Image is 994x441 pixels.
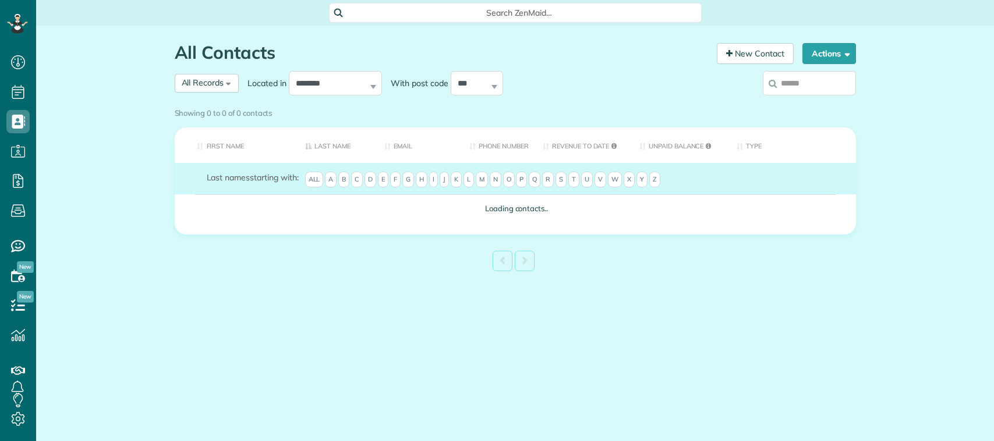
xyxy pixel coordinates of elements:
[542,172,554,188] span: R
[451,172,462,188] span: K
[631,127,728,163] th: Unpaid Balance: activate to sort column ascending
[402,172,414,188] span: G
[649,172,660,188] span: Z
[516,172,527,188] span: P
[595,172,606,188] span: V
[338,172,349,188] span: B
[376,127,461,163] th: Email: activate to sort column ascending
[461,127,534,163] th: Phone number: activate to sort column ascending
[351,172,363,188] span: C
[175,194,856,223] td: Loading contacts..
[581,172,593,188] span: U
[534,127,631,163] th: Revenue to Date: activate to sort column ascending
[296,127,376,163] th: Last Name: activate to sort column descending
[802,43,856,64] button: Actions
[464,172,474,188] span: L
[207,172,299,183] label: starting with:
[608,172,622,188] span: W
[207,172,250,183] span: Last names
[182,77,224,88] span: All Records
[503,172,515,188] span: O
[17,291,34,303] span: New
[382,77,451,89] label: With post code
[556,172,567,188] span: S
[490,172,501,188] span: N
[568,172,579,188] span: T
[175,127,297,163] th: First Name: activate to sort column ascending
[717,43,794,64] a: New Contact
[17,261,34,273] span: New
[175,103,856,119] div: Showing 0 to 0 of 0 contacts
[390,172,401,188] span: F
[636,172,648,188] span: Y
[476,172,488,188] span: M
[365,172,376,188] span: D
[624,172,635,188] span: X
[239,77,289,89] label: Located in
[378,172,388,188] span: E
[175,43,708,62] h1: All Contacts
[325,172,337,188] span: A
[440,172,449,188] span: J
[416,172,427,188] span: H
[529,172,540,188] span: Q
[728,127,856,163] th: Type: activate to sort column ascending
[429,172,438,188] span: I
[305,172,324,188] span: All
